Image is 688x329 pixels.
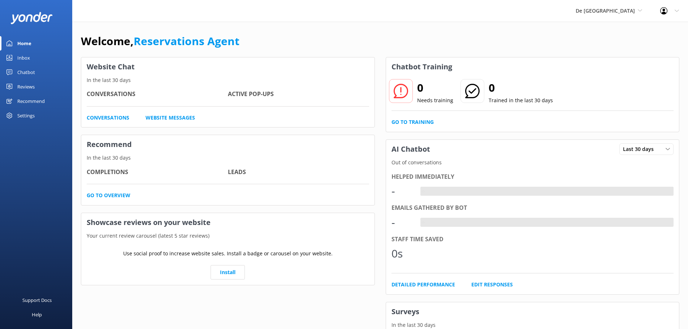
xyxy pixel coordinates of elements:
[211,265,245,280] a: Install
[386,321,679,329] p: In the last 30 days
[17,79,35,94] div: Reviews
[81,135,375,154] h3: Recommend
[417,96,453,104] p: Needs training
[81,213,375,232] h3: Showcase reviews on your website
[134,34,239,48] a: Reservations Agent
[391,118,434,126] a: Go to Training
[417,79,453,96] h2: 0
[386,159,679,166] p: Out of conversations
[386,57,458,76] h3: Chatbot Training
[386,140,436,159] h3: AI Chatbot
[420,187,426,196] div: -
[87,168,228,177] h4: Completions
[17,65,35,79] div: Chatbot
[11,12,52,24] img: yonder-white-logo.png
[391,245,413,262] div: 0s
[123,250,333,257] p: Use social proof to increase website sales. Install a badge or carousel on your website.
[146,114,195,122] a: Website Messages
[420,218,426,227] div: -
[391,235,674,244] div: Staff time saved
[391,182,413,200] div: -
[81,76,375,84] p: In the last 30 days
[386,302,679,321] h3: Surveys
[81,232,375,240] p: Your current review carousel (latest 5 star reviews)
[576,7,635,14] span: De [GEOGRAPHIC_DATA]
[81,33,239,50] h1: Welcome,
[17,51,30,65] div: Inbox
[17,94,45,108] div: Recommend
[228,90,369,99] h4: Active Pop-ups
[17,36,31,51] div: Home
[32,307,42,322] div: Help
[87,191,130,199] a: Go to overview
[391,281,455,289] a: Detailed Performance
[81,57,375,76] h3: Website Chat
[87,90,228,99] h4: Conversations
[623,145,658,153] span: Last 30 days
[391,172,674,182] div: Helped immediately
[391,214,413,231] div: -
[87,114,129,122] a: Conversations
[17,108,35,123] div: Settings
[81,154,375,162] p: In the last 30 days
[228,168,369,177] h4: Leads
[489,96,553,104] p: Trained in the last 30 days
[391,203,674,213] div: Emails gathered by bot
[489,79,553,96] h2: 0
[22,293,52,307] div: Support Docs
[471,281,513,289] a: Edit Responses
